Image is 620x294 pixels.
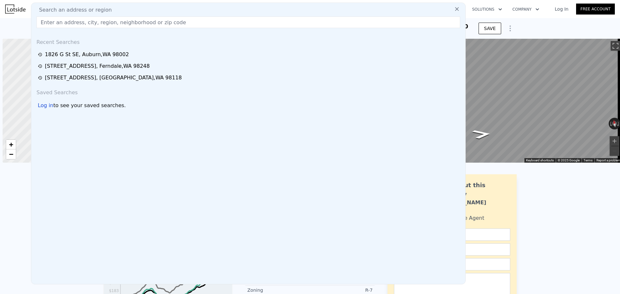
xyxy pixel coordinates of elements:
[610,146,619,156] button: Zoom out
[34,84,463,99] div: Saved Searches
[45,74,182,82] div: [STREET_ADDRESS] , [GEOGRAPHIC_DATA] , WA 98118
[36,16,460,28] input: Enter an address, city, region, neighborhood or zip code
[438,181,510,199] div: Ask about this property
[558,158,580,162] span: © 2025 Google
[576,4,615,15] a: Free Account
[34,33,463,49] div: Recent Searches
[610,136,619,146] button: Zoom in
[38,102,53,109] div: Log in
[6,140,16,149] a: Zoom in
[6,149,16,159] a: Zoom out
[547,6,576,12] a: Log In
[467,4,507,15] button: Solutions
[464,127,499,141] path: Go East, 19th St SE
[310,287,373,293] div: R-7
[109,289,119,293] tspan: $183
[53,102,126,109] span: to see your saved searches.
[504,22,517,35] button: Show Options
[9,140,13,148] span: +
[38,74,461,82] a: [STREET_ADDRESS], [GEOGRAPHIC_DATA],WA 98118
[479,23,501,34] button: SAVE
[507,4,544,15] button: Company
[609,118,612,129] button: Rotate counterclockwise
[584,158,593,162] a: Terms (opens in new tab)
[45,51,129,58] div: 1826 G St SE , Auburn , WA 98002
[38,51,461,58] a: 1826 G St SE, Auburn,WA 98002
[45,62,150,70] div: [STREET_ADDRESS] , Ferndale , WA 98248
[109,281,119,285] tspan: $238
[247,287,310,293] div: Zoning
[611,117,618,130] button: Reset the view
[38,62,461,70] a: [STREET_ADDRESS], Ferndale,WA 98248
[5,5,26,14] img: Lotside
[34,6,112,14] span: Search an address or region
[438,199,510,214] div: [PERSON_NAME] Bahadur
[526,158,554,163] button: Keyboard shortcuts
[9,150,13,158] span: −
